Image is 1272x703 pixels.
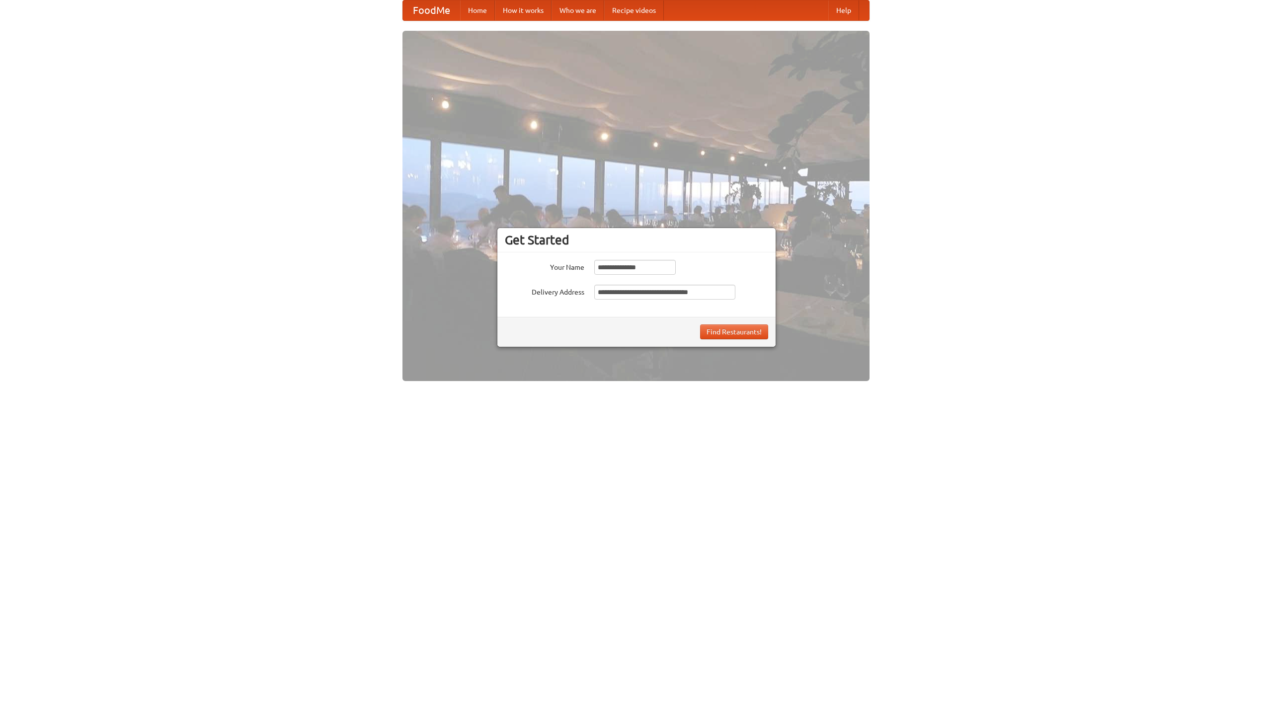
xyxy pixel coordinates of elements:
a: How it works [495,0,552,20]
a: Who we are [552,0,604,20]
label: Delivery Address [505,285,584,297]
a: Recipe videos [604,0,664,20]
button: Find Restaurants! [700,324,768,339]
a: FoodMe [403,0,460,20]
h3: Get Started [505,233,768,247]
a: Help [828,0,859,20]
label: Your Name [505,260,584,272]
a: Home [460,0,495,20]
